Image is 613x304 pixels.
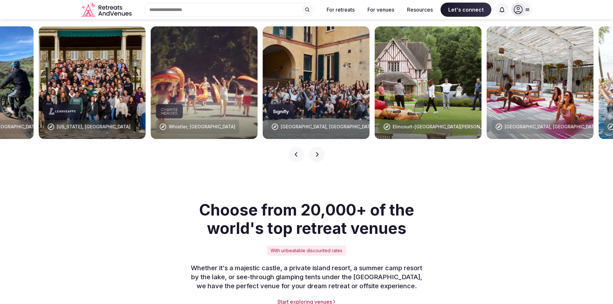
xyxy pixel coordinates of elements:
[39,26,145,139] img: New York, USA
[81,3,133,17] a: Visit the homepage
[273,108,289,115] svg: Signify company logo
[267,245,346,256] div: With unbeatable discounted rates
[402,3,438,17] button: Resources
[362,3,399,17] button: For venues
[375,26,481,139] img: Elincourt-Sainte-Marguerite, France
[57,124,130,130] div: [US_STATE], [GEOGRAPHIC_DATA]
[505,124,599,130] div: [GEOGRAPHIC_DATA], [GEOGRAPHIC_DATA]
[81,3,133,17] svg: Retreats and Venues company logo
[263,26,369,139] img: Alentejo, Portugal
[281,124,375,130] div: [GEOGRAPHIC_DATA], [GEOGRAPHIC_DATA]
[487,26,593,139] img: Puerto Viejo, Costa Rica
[183,263,430,290] p: Whether it's a majestic castle, a private island resort, a summer camp resort by the lake, or see...
[169,124,235,130] div: Whistler, [GEOGRAPHIC_DATA]
[49,108,75,115] svg: LeagueApps company logo
[151,26,257,139] img: Whistler, Canada
[393,124,545,130] div: Elincourt-[GEOGRAPHIC_DATA][PERSON_NAME], [GEOGRAPHIC_DATA]
[321,3,360,17] button: For retreats
[183,201,430,238] h2: Choose from 20,000+ of the world's top retreat venues
[441,3,491,17] span: Let's connect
